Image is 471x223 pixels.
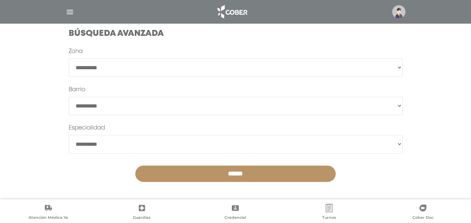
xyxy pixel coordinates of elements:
[1,204,95,222] a: Atención Médica Ya
[412,215,433,221] span: Cober Doc
[29,215,68,221] span: Atención Médica Ya
[66,8,74,16] img: Cober_menu-lines-white.svg
[69,47,83,56] label: Zona
[133,215,151,221] span: Guardias
[392,5,405,18] img: profile-placeholder.svg
[282,204,376,222] a: Turnos
[69,29,403,39] h4: Búsqueda Avanzada
[322,215,336,221] span: Turnos
[95,204,189,222] a: Guardias
[376,204,470,222] a: Cober Doc
[69,124,105,132] label: Especialidad
[225,215,246,221] span: Credencial
[214,3,250,20] img: logo_cober_home-white.png
[69,86,85,94] label: Barrio
[189,204,282,222] a: Credencial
